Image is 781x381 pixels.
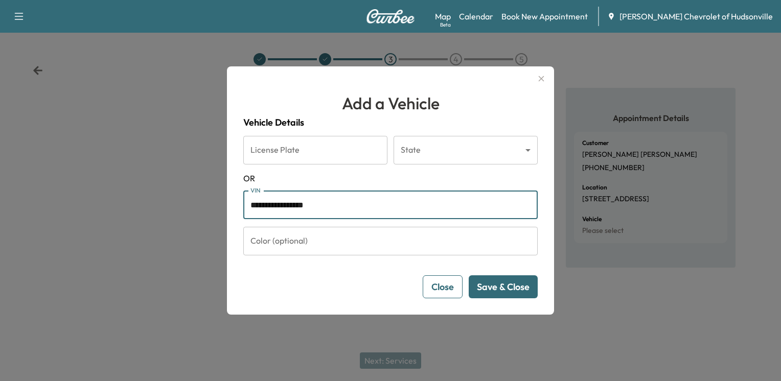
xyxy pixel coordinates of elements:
button: Save & Close [469,275,538,298]
label: VIN [250,186,261,195]
h4: Vehicle Details [243,115,538,130]
div: Beta [440,21,451,29]
img: Curbee Logo [366,9,415,23]
h1: Add a Vehicle [243,91,538,115]
button: Close [423,275,463,298]
a: MapBeta [435,10,451,22]
a: Calendar [459,10,493,22]
span: [PERSON_NAME] Chevrolet of Hudsonville [619,10,773,22]
a: Book New Appointment [501,10,588,22]
span: OR [243,172,538,184]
